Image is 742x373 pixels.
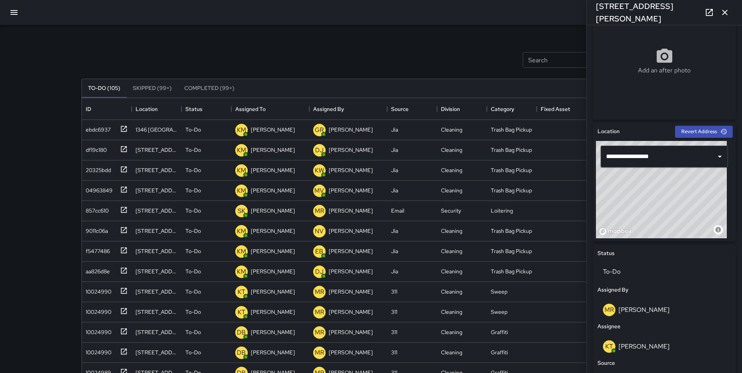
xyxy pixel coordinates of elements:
[491,207,513,215] div: Loitering
[329,308,373,316] p: [PERSON_NAME]
[136,308,178,316] div: 108 Langton Street
[237,166,246,175] p: KM
[83,123,111,134] div: ebdc6937
[391,288,397,296] div: 311
[329,126,373,134] p: [PERSON_NAME]
[391,186,398,194] div: Jia
[315,247,323,256] p: EB
[185,227,201,235] p: To-Do
[251,146,295,154] p: [PERSON_NAME]
[127,79,178,98] button: Skipped (99+)
[491,267,532,275] div: Trash Bag Pickup
[83,264,110,275] div: aa826d8e
[491,146,532,154] div: Trash Bag Pickup
[251,348,295,356] p: [PERSON_NAME]
[313,98,344,120] div: Assigned By
[238,308,245,317] p: KT
[83,325,111,336] div: 10024990
[329,227,373,235] p: [PERSON_NAME]
[437,98,487,120] div: Division
[391,166,398,174] div: Jia
[136,267,178,275] div: 720 Tehama Street
[136,348,178,356] div: 1034 Folsom Street
[441,288,462,296] div: Cleaning
[391,308,397,316] div: 311
[309,98,387,120] div: Assigned By
[238,287,245,297] p: KT
[329,348,373,356] p: [PERSON_NAME]
[329,166,373,174] p: [PERSON_NAME]
[329,288,373,296] p: [PERSON_NAME]
[441,186,462,194] div: Cleaning
[329,186,373,194] p: [PERSON_NAME]
[185,267,201,275] p: To-Do
[329,267,373,275] p: [PERSON_NAME]
[391,348,397,356] div: 311
[491,186,532,194] div: Trash Bag Pickup
[315,206,324,216] p: MR
[541,98,570,120] div: Fixed Asset
[251,186,295,194] p: [PERSON_NAME]
[441,348,462,356] div: Cleaning
[237,348,246,357] p: DB
[315,348,324,357] p: MR
[315,267,324,276] p: DJ
[315,146,324,155] p: DJ
[82,79,127,98] button: To-Do (105)
[537,98,587,120] div: Fixed Asset
[441,328,462,336] div: Cleaning
[251,166,295,174] p: [PERSON_NAME]
[391,227,398,235] div: Jia
[83,305,111,316] div: 10024990
[251,308,295,316] p: [PERSON_NAME]
[441,267,462,275] div: Cleaning
[491,308,508,316] div: Sweep
[251,227,295,235] p: [PERSON_NAME]
[391,247,398,255] div: Jia
[491,126,532,134] div: Trash Bag Pickup
[237,328,246,337] p: DB
[491,288,508,296] div: Sweep
[83,204,109,215] div: 857cc610
[329,247,373,255] p: [PERSON_NAME]
[441,126,462,134] div: Cleaning
[185,98,203,120] div: Status
[441,166,462,174] div: Cleaning
[329,328,373,336] p: [PERSON_NAME]
[136,288,178,296] div: 811 Brannan Street
[251,126,295,134] p: [PERSON_NAME]
[251,328,295,336] p: [PERSON_NAME]
[86,98,91,120] div: ID
[329,207,373,215] p: [PERSON_NAME]
[136,146,178,154] div: 260 8th Street
[491,166,532,174] div: Trash Bag Pickup
[441,227,462,235] div: Cleaning
[136,186,178,194] div: 820 Bryant Street
[185,288,201,296] p: To-Do
[491,98,514,120] div: Category
[238,206,245,216] p: SK
[237,247,246,256] p: KM
[491,328,508,336] div: Graffiti
[182,98,231,120] div: Status
[391,98,409,120] div: Source
[83,143,107,154] div: df19c180
[237,227,246,236] p: KM
[83,163,111,174] div: 20325bdd
[441,146,462,154] div: Cleaning
[487,98,537,120] div: Category
[391,207,404,215] div: Email
[315,328,324,337] p: MR
[83,345,111,356] div: 10024990
[441,207,461,215] div: Security
[315,308,324,317] p: MR
[136,166,178,174] div: 354 5th Street
[237,267,246,276] p: KM
[391,146,398,154] div: Jia
[314,186,324,195] p: MV
[491,348,508,356] div: Graffiti
[136,328,178,336] div: 22 Russ Street
[251,247,295,255] p: [PERSON_NAME]
[83,285,111,296] div: 10024990
[132,98,182,120] div: Location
